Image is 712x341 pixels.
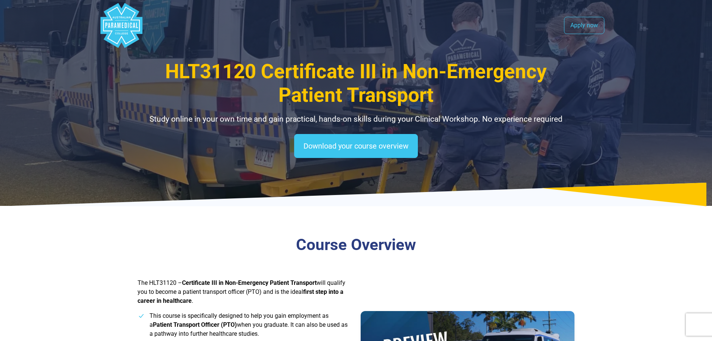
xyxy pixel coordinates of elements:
span: HLT31120 Certificate III in Non-Emergency Patient Transport [165,60,547,107]
strong: Patient Transport Officer (PTO) [153,321,237,328]
span: The HLT31120 – will qualify you to become a patient transport officer (PTO) and is the ideal . [138,279,345,304]
a: Download your course overview [294,134,418,158]
a: Apply now [564,17,604,34]
h3: Course Overview [138,235,575,255]
strong: first step into a career in healthcare [138,288,343,304]
p: Study online in your own time and gain practical, hands-on skills during your Clinical Workshop. ... [138,113,575,125]
strong: Certificate III in Non-Emergency Patient Transport [182,279,317,286]
div: Australian Paramedical College [99,3,144,48]
span: This course is specifically designed to help you gain employment as a when you graduate. It can a... [150,312,348,337]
